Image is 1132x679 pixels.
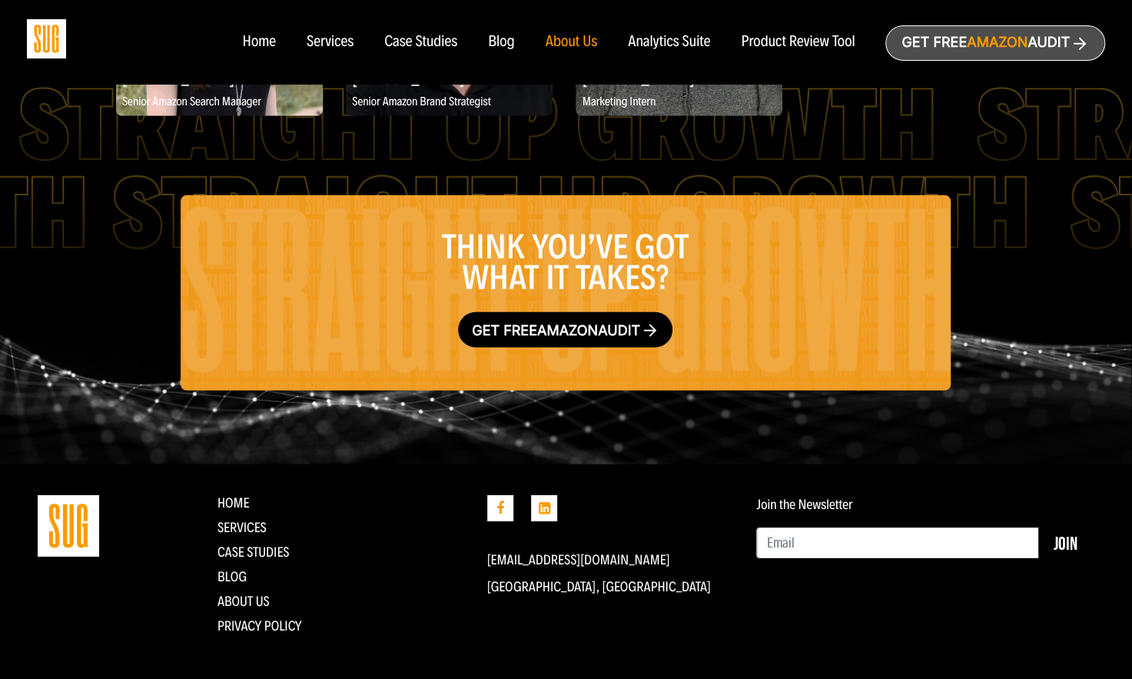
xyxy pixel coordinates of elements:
img: Sug [27,19,66,58]
a: [EMAIL_ADDRESS][DOMAIN_NAME] [487,551,670,568]
a: Analytics Suite [628,34,710,51]
h3: Think you’ve got [192,232,939,294]
a: Services [307,34,354,51]
a: Blog [488,34,515,51]
button: Join [1038,528,1093,558]
a: Get freeAmazonaudit [458,312,672,348]
span: what it takes? [462,258,669,298]
a: Privacy Policy [217,617,302,634]
a: About Us [546,34,598,51]
a: CASE STUDIES [217,544,290,561]
label: Join the Newsletter [756,497,852,512]
span: Amazon [967,35,1027,51]
a: Get freeAmazonAudit [885,25,1105,61]
a: About Us [217,593,270,610]
a: Services [217,519,267,536]
p: Marketing Intern [576,93,782,112]
input: Email [756,528,1039,558]
a: Home [217,494,250,511]
a: Blog [217,568,247,585]
p: [GEOGRAPHIC_DATA], [GEOGRAPHIC_DATA] [487,579,734,594]
a: Case Studies [384,34,457,51]
p: Senior Amazon Brand Strategist [346,93,553,112]
p: Senior Amazon Search Manager [116,93,323,112]
img: Straight Up Growth [38,495,99,557]
span: Amazon [537,323,598,339]
a: Home [242,34,275,51]
a: Product Review Tool [741,34,855,51]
